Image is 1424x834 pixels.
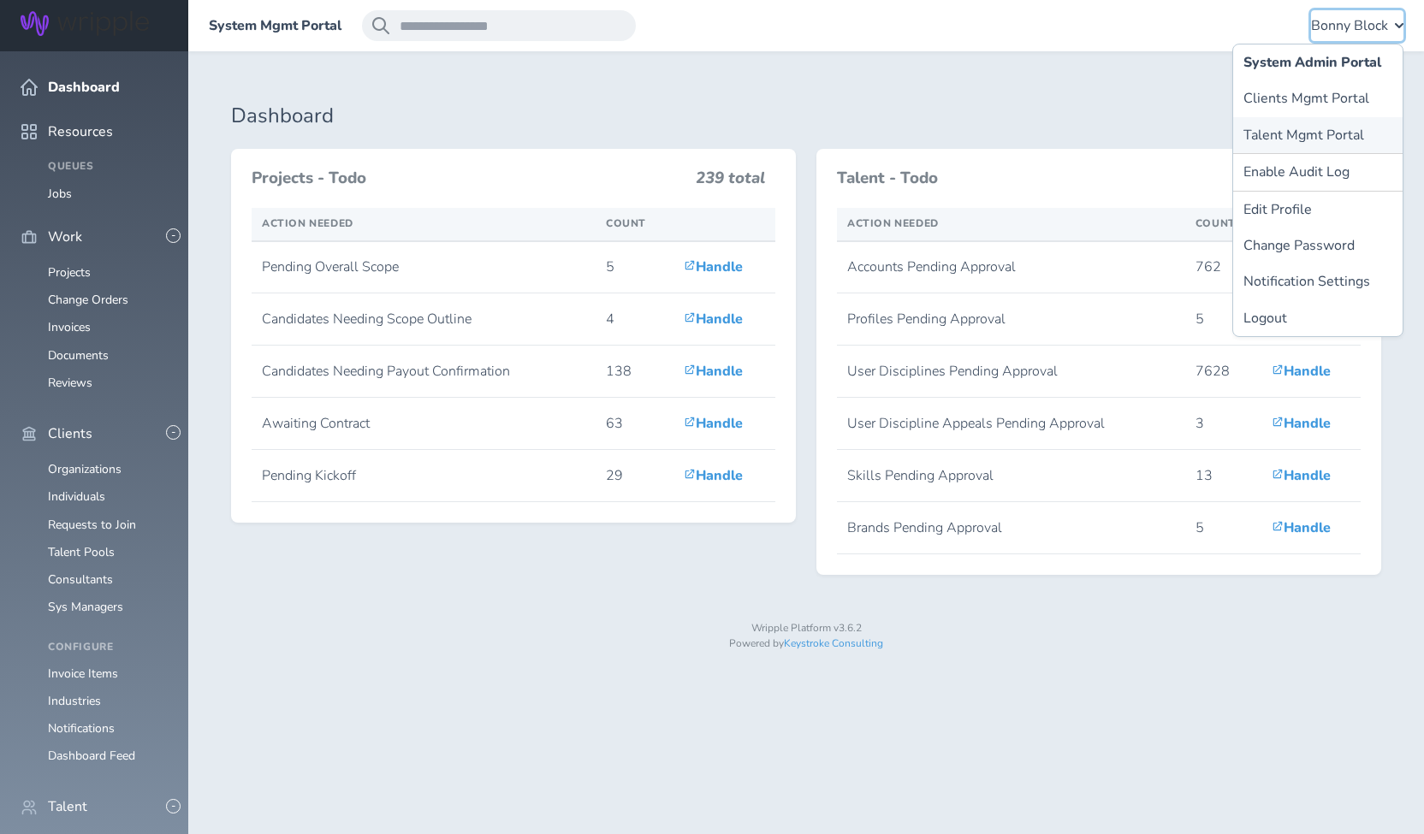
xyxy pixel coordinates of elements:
[48,517,136,533] a: Requests to Join
[684,466,743,485] a: Handle
[837,241,1185,293] td: Accounts Pending Approval
[48,748,135,764] a: Dashboard Feed
[1272,414,1331,433] a: Handle
[1185,502,1261,554] td: 5
[1233,154,1403,190] button: Enable Audit Log
[837,450,1185,502] td: Skills Pending Approval
[847,216,939,230] span: Action Needed
[48,161,168,173] h4: Queues
[48,693,101,709] a: Industries
[48,80,120,95] span: Dashboard
[837,346,1185,398] td: User Disciplines Pending Approval
[1196,216,1236,230] span: Count
[1185,450,1261,502] td: 13
[252,398,596,450] td: Awaiting Contract
[252,293,596,346] td: Candidates Needing Scope Outline
[1185,398,1261,450] td: 3
[596,293,673,346] td: 4
[1233,117,1403,153] a: Talent Mgmt Portal
[48,461,122,477] a: Organizations
[1272,466,1331,485] a: Handle
[48,571,113,588] a: Consultants
[1233,192,1403,228] a: Edit Profile
[684,310,743,328] a: Handle
[696,169,765,195] h3: 239 total
[252,169,685,188] h3: Projects - Todo
[1311,18,1388,33] span: Bonny Block
[837,502,1185,554] td: Brands Pending Approval
[231,638,1381,650] p: Powered by
[48,292,128,308] a: Change Orders
[837,398,1185,450] td: User Discipline Appeals Pending Approval
[1233,300,1403,336] a: Logout
[48,599,123,615] a: Sys Managers
[48,347,109,364] a: Documents
[166,425,181,440] button: -
[48,264,91,281] a: Projects
[684,362,743,381] a: Handle
[596,346,673,398] td: 138
[1233,44,1403,80] a: System Admin Portal
[1233,263,1403,299] a: Notification Settings
[252,346,596,398] td: Candidates Needing Payout Confirmation
[1272,362,1331,381] a: Handle
[1185,241,1261,293] td: 762
[48,544,115,560] a: Talent Pools
[48,799,87,814] span: Talent
[231,623,1381,635] p: Wripple Platform v3.6.2
[1272,518,1331,537] a: Handle
[837,169,1261,188] h3: Talent - Todo
[48,124,113,139] span: Resources
[596,450,673,502] td: 29
[48,488,105,505] a: Individuals
[262,216,353,230] span: Action Needed
[1185,293,1261,346] td: 5
[48,229,82,245] span: Work
[48,319,91,335] a: Invoices
[1311,10,1403,41] button: Bonny Block
[684,257,743,276] a: Handle
[48,186,72,202] a: Jobs
[48,665,118,682] a: Invoice Items
[1233,228,1403,263] a: Change Password
[596,241,673,293] td: 5
[166,228,181,243] button: -
[48,375,92,391] a: Reviews
[252,241,596,293] td: Pending Overall Scope
[784,636,883,650] a: Keystroke Consulting
[48,720,115,736] a: Notifications
[684,414,743,433] a: Handle
[606,216,646,230] span: Count
[1185,346,1261,398] td: 7628
[209,18,341,33] a: System Mgmt Portal
[596,398,673,450] td: 63
[252,450,596,502] td: Pending Kickoff
[1233,80,1403,116] a: Clients Mgmt Portal
[231,104,1381,128] h1: Dashboard
[48,426,92,441] span: Clients
[21,11,149,36] img: Wripple
[166,799,181,813] button: -
[837,293,1185,346] td: Profiles Pending Approval
[48,642,168,654] h4: Configure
